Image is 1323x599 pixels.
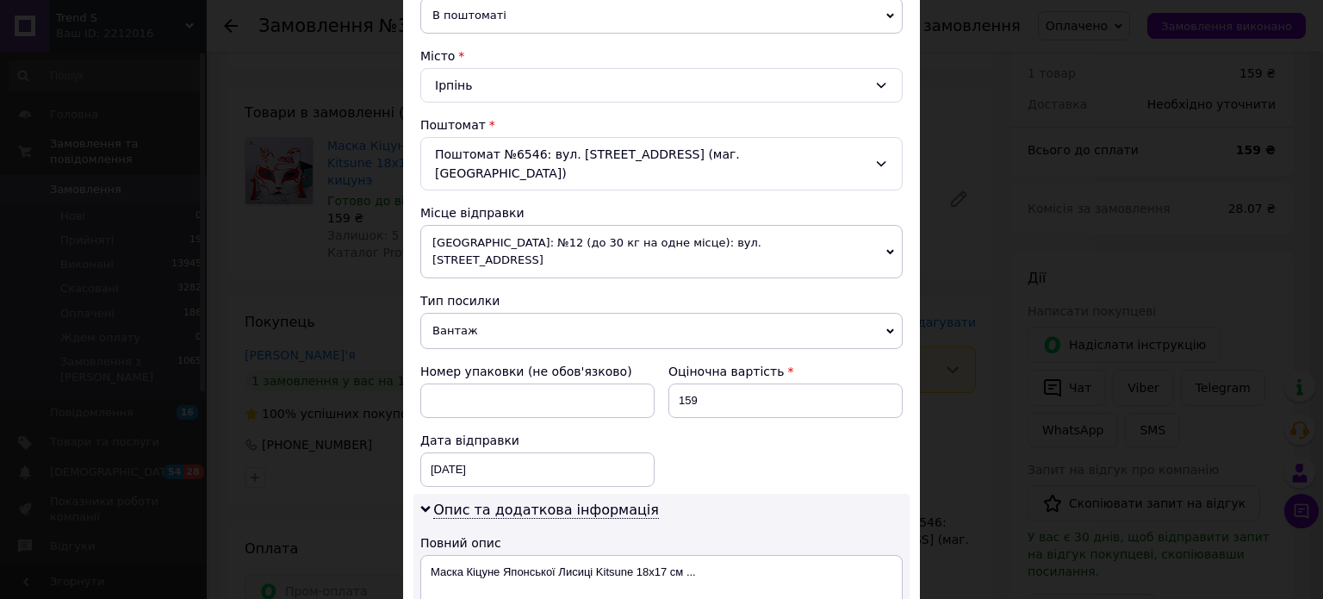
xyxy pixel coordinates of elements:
span: Вантаж [420,313,903,349]
div: Поштомат №6546: вул. [STREET_ADDRESS] (маг. [GEOGRAPHIC_DATA]) [420,137,903,190]
span: [GEOGRAPHIC_DATA]: №12 (до 30 кг на одне місце): вул. [STREET_ADDRESS] [420,225,903,278]
span: Опис та додаткова інформація [433,502,659,519]
div: Місто [420,47,903,65]
div: Ірпінь [420,68,903,103]
span: Місце відправки [420,206,525,220]
span: Тип посилки [420,294,500,308]
div: Номер упаковки (не обов'язково) [420,363,655,380]
div: Оціночна вартість [668,363,903,380]
div: Поштомат [420,116,903,134]
div: Повний опис [420,534,903,552]
div: Дата відправки [420,432,655,449]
